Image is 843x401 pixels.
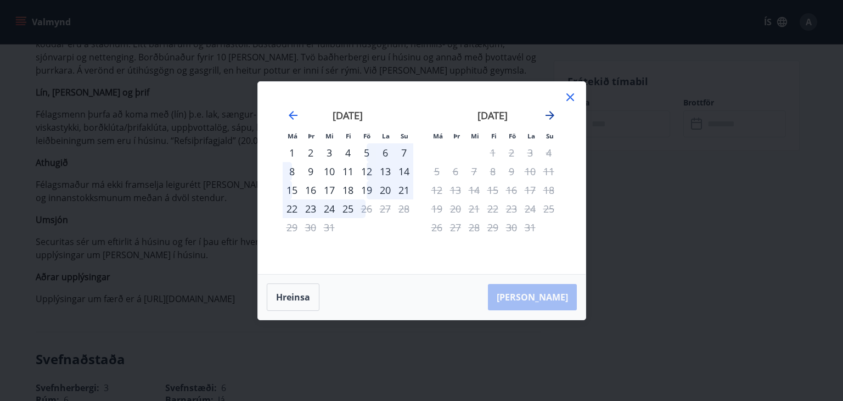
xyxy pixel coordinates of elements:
[433,132,443,140] small: Má
[521,181,539,199] td: Not available. laugardagur, 17. janúar 2026
[521,143,539,162] td: Not available. laugardagur, 3. janúar 2026
[428,199,446,218] td: Not available. mánudagur, 19. janúar 2026
[283,181,301,199] div: 15
[339,199,357,218] div: 25
[357,181,376,199] td: föstudagur, 19. desember 2025
[346,132,351,140] small: Fi
[339,143,357,162] td: fimmtudagur, 4. desember 2025
[271,95,572,261] div: Calendar
[357,181,376,199] div: 19
[376,162,395,181] td: laugardagur, 13. desember 2025
[320,181,339,199] td: miðvikudagur, 17. desember 2025
[283,199,301,218] td: mánudagur, 22. desember 2025
[465,199,484,218] td: Not available. miðvikudagur, 21. janúar 2026
[376,162,395,181] div: 13
[288,132,297,140] small: Má
[267,283,319,311] button: Hreinsa
[283,143,301,162] td: mánudagur, 1. desember 2025
[484,143,502,162] td: Not available. fimmtudagur, 1. janúar 2026
[491,132,497,140] small: Fi
[446,199,465,218] td: Not available. þriðjudagur, 20. janúar 2026
[357,143,376,162] td: föstudagur, 5. desember 2025
[401,132,408,140] small: Su
[376,181,395,199] div: 20
[363,132,370,140] small: Fö
[446,218,465,237] td: Not available. þriðjudagur, 27. janúar 2026
[502,181,521,199] td: Not available. föstudagur, 16. janúar 2026
[477,109,508,122] strong: [DATE]
[395,199,413,218] td: Not available. sunnudagur, 28. desember 2025
[357,199,376,218] div: Aðeins útritun í boði
[376,143,395,162] td: laugardagur, 6. desember 2025
[395,162,413,181] td: sunnudagur, 14. desember 2025
[339,162,357,181] td: fimmtudagur, 11. desember 2025
[484,162,502,181] td: Not available. fimmtudagur, 8. janúar 2026
[428,162,446,181] td: Not available. mánudagur, 5. janúar 2026
[308,132,314,140] small: Þr
[484,181,502,199] td: Not available. fimmtudagur, 15. janúar 2026
[502,218,521,237] td: Not available. föstudagur, 30. janúar 2026
[357,162,376,181] div: 12
[339,162,357,181] div: 11
[395,143,413,162] td: sunnudagur, 7. desember 2025
[521,218,539,237] td: Not available. laugardagur, 31. janúar 2026
[301,162,320,181] div: 9
[325,132,334,140] small: Mi
[382,132,390,140] small: La
[502,162,521,181] td: Not available. föstudagur, 9. janúar 2026
[301,162,320,181] td: þriðjudagur, 9. desember 2025
[301,143,320,162] td: þriðjudagur, 2. desember 2025
[484,199,502,218] td: Not available. fimmtudagur, 22. janúar 2026
[446,181,465,199] td: Not available. þriðjudagur, 13. janúar 2026
[301,199,320,218] td: þriðjudagur, 23. desember 2025
[283,162,301,181] td: mánudagur, 8. desember 2025
[283,181,301,199] td: mánudagur, 15. desember 2025
[283,143,301,162] div: Aðeins innritun í boði
[320,143,339,162] td: miðvikudagur, 3. desember 2025
[453,132,460,140] small: Þr
[320,199,339,218] td: miðvikudagur, 24. desember 2025
[428,181,446,199] td: Not available. mánudagur, 12. janúar 2026
[465,181,484,199] td: Not available. miðvikudagur, 14. janúar 2026
[333,109,363,122] strong: [DATE]
[301,199,320,218] div: 23
[320,162,339,181] td: miðvikudagur, 10. desember 2025
[376,143,395,162] div: 6
[301,181,320,199] td: þriðjudagur, 16. desember 2025
[395,162,413,181] div: 14
[283,218,301,237] td: Not available. mánudagur, 29. desember 2025
[446,162,465,181] td: Not available. þriðjudagur, 6. janúar 2026
[539,143,558,162] td: Not available. sunnudagur, 4. janúar 2026
[339,181,357,199] td: fimmtudagur, 18. desember 2025
[395,181,413,199] div: 21
[283,199,301,218] div: 22
[502,143,521,162] td: Not available. föstudagur, 2. janúar 2026
[395,143,413,162] div: 7
[527,132,535,140] small: La
[484,218,502,237] td: Not available. fimmtudagur, 29. janúar 2026
[339,199,357,218] td: fimmtudagur, 25. desember 2025
[502,199,521,218] td: Not available. föstudagur, 23. janúar 2026
[320,199,339,218] div: 24
[376,199,395,218] td: Not available. laugardagur, 27. desember 2025
[286,109,300,122] div: Move backward to switch to the previous month.
[521,199,539,218] td: Not available. laugardagur, 24. janúar 2026
[465,162,484,181] td: Not available. miðvikudagur, 7. janúar 2026
[357,143,376,162] div: 5
[471,132,479,140] small: Mi
[546,132,554,140] small: Su
[539,199,558,218] td: Not available. sunnudagur, 25. janúar 2026
[301,218,320,237] td: Not available. þriðjudagur, 30. desember 2025
[539,181,558,199] td: Not available. sunnudagur, 18. janúar 2026
[465,218,484,237] td: Not available. miðvikudagur, 28. janúar 2026
[376,181,395,199] td: laugardagur, 20. desember 2025
[339,181,357,199] div: 18
[543,109,557,122] div: Move forward to switch to the next month.
[357,199,376,218] td: Not available. föstudagur, 26. desember 2025
[395,181,413,199] td: sunnudagur, 21. desember 2025
[320,218,339,237] td: Not available. miðvikudagur, 31. desember 2025
[320,181,339,199] div: 17
[539,162,558,181] td: Not available. sunnudagur, 11. janúar 2026
[320,162,339,181] div: 10
[339,143,357,162] div: 4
